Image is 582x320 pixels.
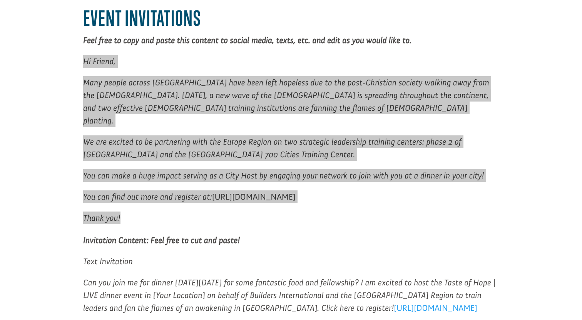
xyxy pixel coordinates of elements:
[109,15,143,29] button: Donate
[83,137,462,160] span: We are excited to be partnering with the Europe Region on two strategic leadership training cente...
[83,56,116,67] em: Hi Friend,
[83,256,133,267] span: Text Invitation
[83,6,201,30] b: Event Invitations
[21,31,87,36] span: Columbia , [GEOGRAPHIC_DATA]
[394,303,477,317] a: [URL][DOMAIN_NAME]
[83,35,411,45] strong: Feel free to copy and paste this content to social media, texts, etc. and edit as you would like to.
[83,77,489,126] span: Many people across [GEOGRAPHIC_DATA] have been left hopeless due to the post-Christian society wa...
[18,23,64,29] strong: Project Shovel Ready
[14,8,106,23] div: [PERSON_NAME] & [PERSON_NAME] donated $50
[212,192,296,206] a: [URL][DOMAIN_NAME]
[83,192,296,202] em: You can find out more and register at:
[14,31,19,36] img: US.png
[14,24,106,29] div: to
[83,235,240,245] b: Invitation Content: Feel free to cut and paste!
[83,277,496,313] span: Can you join me for dinner [DATE][DATE] for some fantastic food and fellowship? I am excited to h...
[83,170,484,181] span: You can make a huge impact serving as a City Host by engaging your network to join with you at a ...
[83,213,120,223] em: Thank you!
